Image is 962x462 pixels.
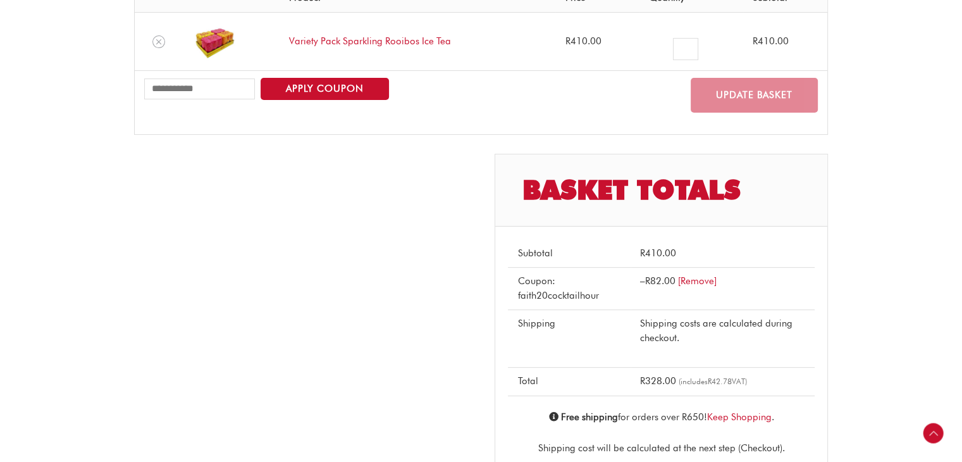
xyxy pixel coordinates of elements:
[640,375,676,387] bdi: 328.00
[631,267,815,309] td: –
[192,20,237,64] img: Variety Pack Sparkling Rooibos Ice Tea
[707,411,772,423] a: Keep Shopping
[152,35,165,48] a: Remove Variety Pack Sparkling Rooibos Ice Tea from cart
[691,78,818,113] button: Update basket
[678,275,717,287] a: Remove faith20cocktailhour coupon
[508,239,631,267] th: Subtotal
[640,375,645,387] span: R
[640,247,645,259] span: R
[565,35,601,47] bdi: 410.00
[708,377,712,386] span: R
[289,35,451,47] a: Variety Pack Sparkling Rooibos Ice Tea
[508,267,631,309] th: Coupon: faith20cocktailhour
[261,78,389,100] button: Apply coupon
[753,35,758,47] span: R
[645,275,675,287] span: 82.00
[508,367,631,396] th: Total
[508,409,815,425] p: for orders over R650! .
[708,377,732,386] span: 42.78
[753,35,789,47] bdi: 410.00
[561,411,618,423] strong: Free shipping
[673,38,698,60] input: Product quantity
[679,377,747,386] small: (includes VAT)
[565,35,570,47] span: R
[495,154,827,227] h2: Basket totals
[645,275,650,287] span: R
[508,309,631,367] th: Shipping
[640,247,676,259] bdi: 410.00
[508,440,815,456] p: Shipping cost will be calculated at the next step (Checkout).
[640,318,792,344] span: Shipping costs are calculated during checkout.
